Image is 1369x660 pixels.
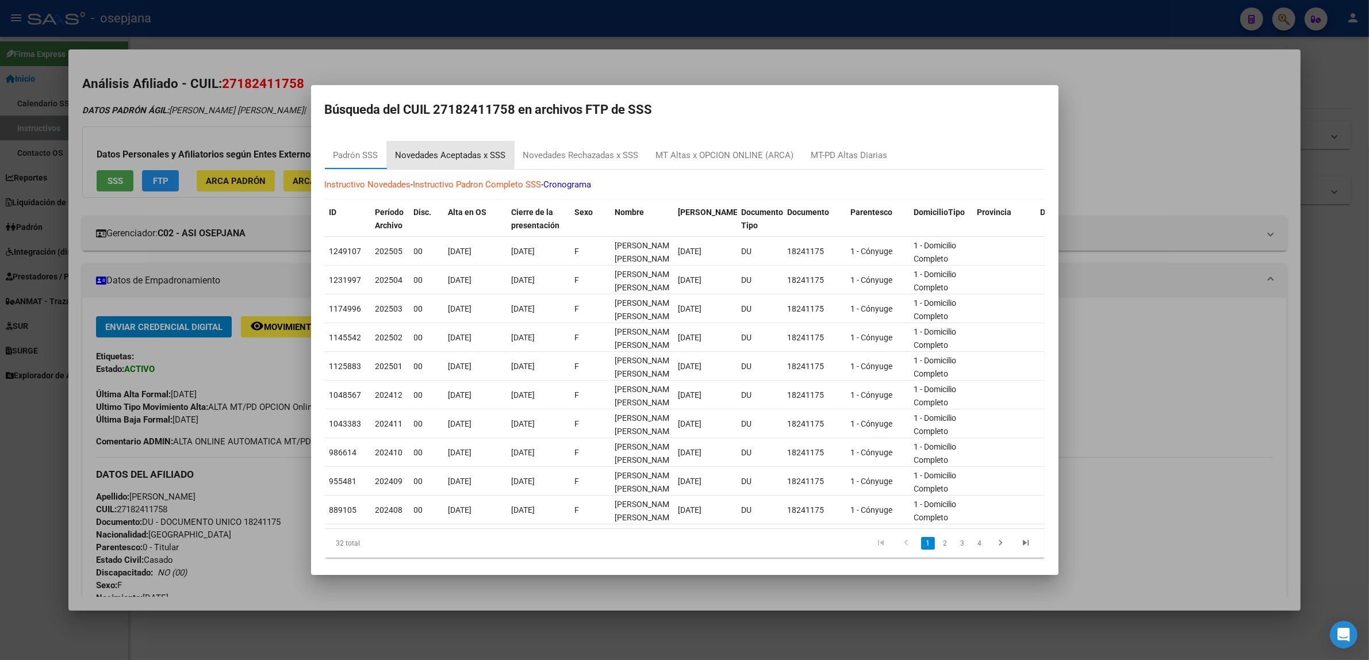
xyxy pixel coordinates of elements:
span: 1249107 [329,247,362,256]
span: 1 - Domicilio Completo [914,327,957,350]
span: F [575,419,580,428]
li: page 3 [954,534,971,553]
span: SOSA ELSA BEATRIZ [615,500,677,522]
span: 202501 [375,362,403,371]
span: 889105 [329,505,357,515]
span: [DATE] [678,304,702,313]
span: [DATE] [512,477,535,486]
span: 1231997 [329,275,362,285]
div: DU [742,446,779,459]
span: F [575,333,580,342]
div: 00 [414,245,439,258]
span: [DATE] [678,448,702,457]
span: Nombre [615,208,645,217]
a: go to first page [871,537,892,550]
span: Alta en OS [448,208,487,217]
div: 00 [414,389,439,402]
a: go to next page [990,537,1012,550]
a: go to previous page [896,537,918,550]
span: [DATE] [678,247,702,256]
span: [DATE] [512,333,535,342]
datatable-header-cell: Alta en OS [444,200,507,238]
span: [DATE] [448,304,472,313]
div: DU [742,331,779,344]
datatable-header-cell: Fecha Nac. [674,200,737,238]
datatable-header-cell: Departamento [1036,200,1099,238]
span: F [575,477,580,486]
span: F [575,304,580,313]
span: SOSA ELSA BEATRIZ [615,413,677,436]
datatable-header-cell: DomicilioTipo [910,200,973,238]
span: 1048567 [329,390,362,400]
span: 202505 [375,247,403,256]
span: [DATE] [512,448,535,457]
datatable-header-cell: Cierre de la presentación [507,200,570,238]
span: F [575,362,580,371]
a: 1 [921,537,935,550]
span: 202504 [375,275,403,285]
div: 18241175 [788,475,842,488]
a: Instructivo Novedades [325,179,411,190]
span: 1 - Cónyuge [851,477,893,486]
span: [DATE] [512,419,535,428]
div: 18241175 [788,274,842,287]
div: DU [742,389,779,402]
span: Sexo [575,208,593,217]
span: [DATE] [678,390,702,400]
span: [DATE] [448,448,472,457]
span: SOSA ELSA BEATRIZ [615,471,677,493]
span: [DATE] [678,477,702,486]
span: DomicilioTipo [914,208,965,217]
datatable-header-cell: Sexo [570,200,611,238]
div: 00 [414,331,439,344]
datatable-header-cell: Parentesco [846,200,910,238]
span: SOSA ELSA BEATRIZ [615,270,677,292]
li: page 2 [937,534,954,553]
div: DU [742,475,779,488]
span: 1 - Domicilio Completo [914,241,957,263]
div: 18241175 [788,504,842,517]
span: 1 - Cónyuge [851,505,893,515]
span: 1 - Domicilio Completo [914,442,957,465]
span: 202409 [375,477,403,486]
span: 1 - Domicilio Completo [914,385,957,407]
p: - - [325,178,1045,191]
span: [DATE] [512,362,535,371]
span: Período Archivo [375,208,404,230]
div: Open Intercom Messenger [1330,621,1358,649]
div: 18241175 [788,360,842,373]
span: [DATE] [448,362,472,371]
span: [DATE] [678,333,702,342]
span: 1 - Domicilio Completo [914,356,957,378]
div: 18241175 [788,302,842,316]
span: F [575,448,580,457]
span: 1 - Domicilio Completo [914,413,957,436]
span: 1 - Cónyuge [851,362,893,371]
span: SOSA ELSA BEATRIZ [615,356,677,378]
div: DU [742,504,779,517]
span: SOSA ELSA BEATRIZ [615,442,677,465]
span: 1 - Cónyuge [851,304,893,313]
datatable-header-cell: Nombre [611,200,674,238]
span: SOSA ELSA BEATRIZ [615,241,677,263]
li: page 1 [919,534,937,553]
span: Documento Tipo [742,208,784,230]
span: Departamento [1041,208,1094,217]
span: 955481 [329,477,357,486]
span: F [575,505,580,515]
span: 202502 [375,333,403,342]
span: 202412 [375,390,403,400]
div: DU [742,360,779,373]
span: Cierre de la presentación [512,208,560,230]
div: MT Altas x OPCION ONLINE (ARCA) [656,149,794,162]
span: 1043383 [329,419,362,428]
div: 00 [414,360,439,373]
span: 1174996 [329,304,362,313]
span: [DATE] [448,390,472,400]
div: Novedades Rechazadas x SSS [523,149,639,162]
div: DU [742,274,779,287]
span: Provincia [977,208,1012,217]
datatable-header-cell: ID [325,200,371,238]
span: SOSA ELSA BEATRIZ [615,298,677,321]
div: 00 [414,302,439,316]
